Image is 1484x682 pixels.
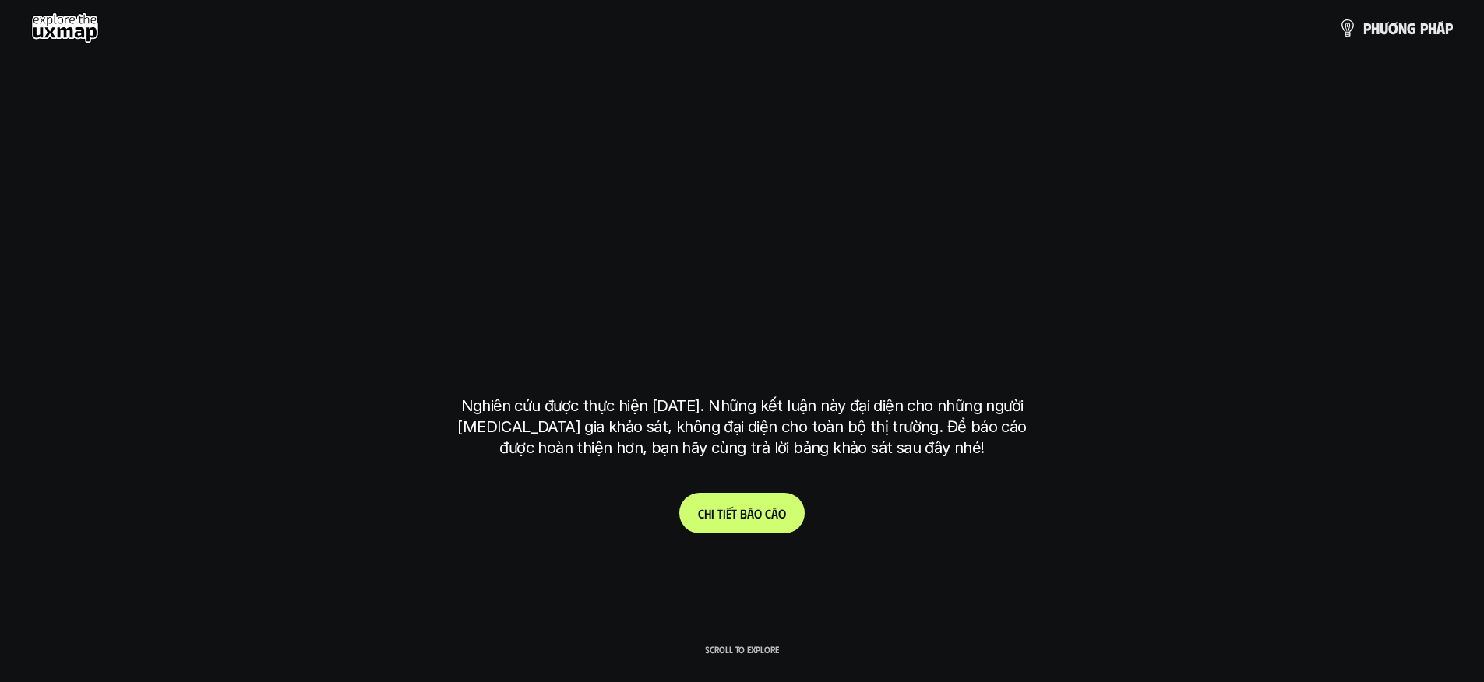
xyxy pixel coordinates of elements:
span: p [1363,19,1371,37]
span: o [754,506,762,521]
span: á [1436,19,1445,37]
span: á [771,506,778,521]
span: p [1420,19,1428,37]
span: p [1445,19,1453,37]
a: phươngpháp [1338,12,1453,44]
span: h [704,506,711,521]
span: ế [726,506,731,521]
span: n [1398,19,1407,37]
span: C [698,506,704,521]
a: Chitiếtbáocáo [679,493,805,533]
span: b [740,506,747,521]
p: Nghiên cứu được thực hiện [DATE]. Những kết luận này đại diện cho những người [MEDICAL_DATA] gia ... [450,395,1035,459]
span: á [747,506,754,521]
span: o [778,506,786,521]
span: t [731,506,737,521]
h6: Kết quả nghiên cứu [689,153,807,171]
p: Scroll to explore [705,644,779,655]
span: g [1407,19,1416,37]
h1: phạm vi công việc của [458,192,1027,257]
span: ơ [1388,19,1398,37]
span: ư [1380,19,1388,37]
span: i [711,506,714,521]
span: t [717,506,723,521]
span: h [1371,19,1380,37]
h1: tại [GEOGRAPHIC_DATA] [464,315,1020,380]
span: c [765,506,771,521]
span: h [1428,19,1436,37]
span: i [723,506,726,521]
